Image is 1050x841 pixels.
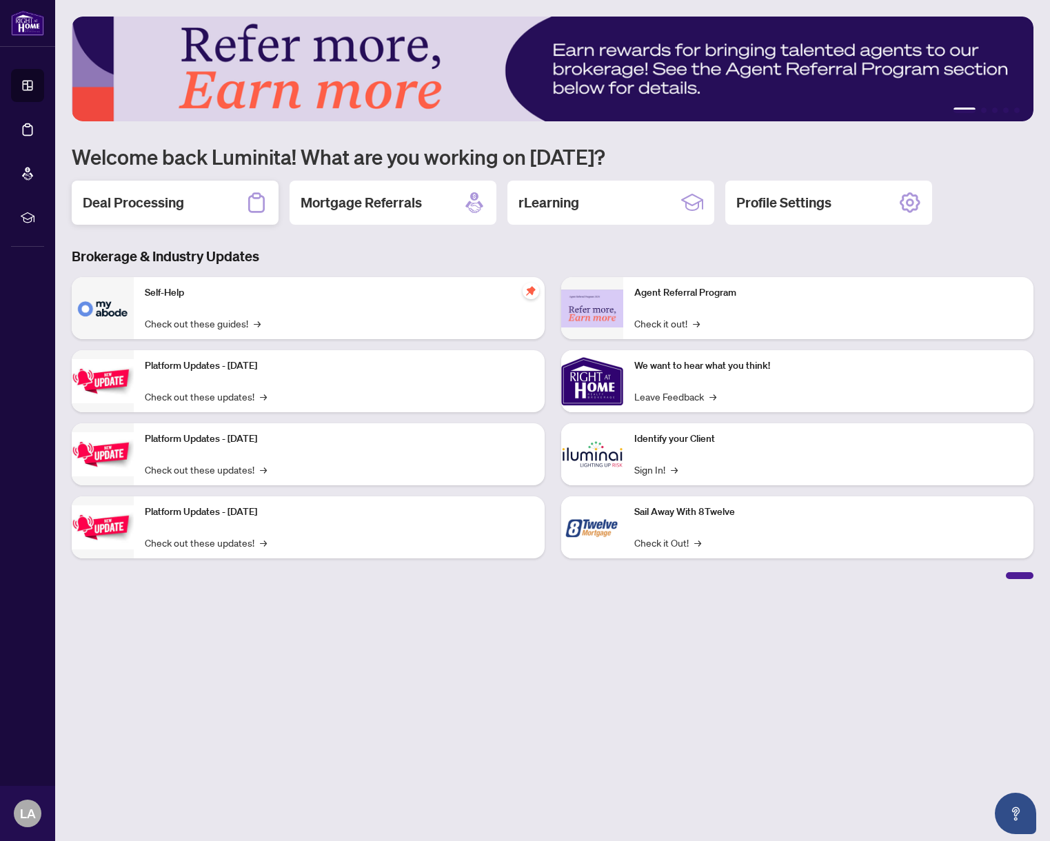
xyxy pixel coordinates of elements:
h2: Deal Processing [83,193,184,212]
img: Self-Help [72,277,134,339]
button: 4 [1003,108,1009,113]
span: → [693,316,700,331]
h2: Profile Settings [736,193,831,212]
a: Check out these updates!→ [145,389,267,404]
span: → [260,462,267,477]
img: Agent Referral Program [561,290,623,327]
h3: Brokerage & Industry Updates [72,247,1033,266]
a: Leave Feedback→ [634,389,716,404]
span: → [709,389,716,404]
a: Check out these updates!→ [145,535,267,550]
img: logo [11,10,44,36]
p: Identify your Client [634,432,1023,447]
button: 2 [981,108,987,113]
img: Platform Updates - July 8, 2025 [72,432,134,476]
span: LA [20,804,36,823]
p: Platform Updates - [DATE] [145,358,534,374]
p: Self-Help [145,285,534,301]
img: Slide 0 [72,17,1033,121]
span: → [694,535,701,550]
a: Sign In!→ [634,462,678,477]
h1: Welcome back Luminita! What are you working on [DATE]? [72,143,1033,170]
img: Sail Away With 8Twelve [561,496,623,558]
span: → [671,462,678,477]
a: Check out these updates!→ [145,462,267,477]
img: Platform Updates - June 23, 2025 [72,505,134,549]
span: → [260,389,267,404]
img: Platform Updates - July 21, 2025 [72,359,134,403]
a: Check it Out!→ [634,535,701,550]
p: Platform Updates - [DATE] [145,432,534,447]
span: → [254,316,261,331]
span: → [260,535,267,550]
img: We want to hear what you think! [561,350,623,412]
button: 5 [1014,108,1020,113]
a: Check out these guides!→ [145,316,261,331]
span: pushpin [523,283,539,299]
h2: Mortgage Referrals [301,193,422,212]
button: 1 [953,108,976,113]
a: Check it out!→ [634,316,700,331]
img: Identify your Client [561,423,623,485]
p: Agent Referral Program [634,285,1023,301]
p: Platform Updates - [DATE] [145,505,534,520]
p: We want to hear what you think! [634,358,1023,374]
h2: rLearning [518,193,579,212]
button: 3 [992,108,998,113]
button: Open asap [995,793,1036,834]
p: Sail Away With 8Twelve [634,505,1023,520]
